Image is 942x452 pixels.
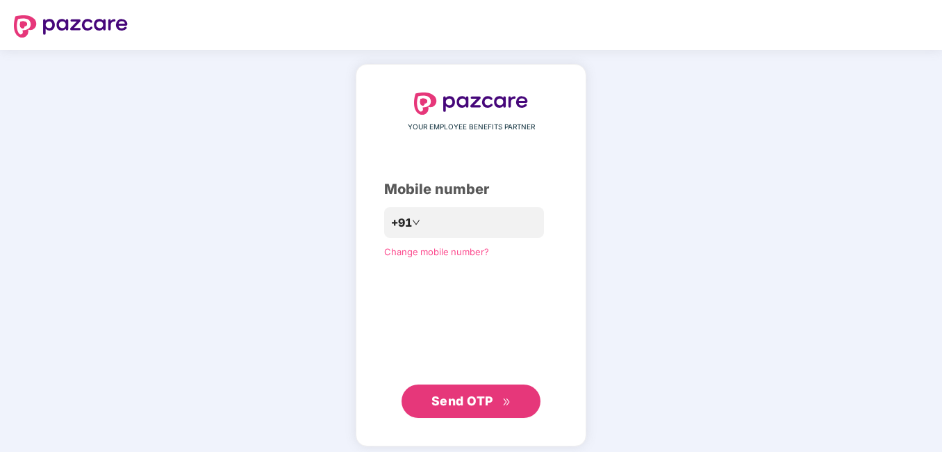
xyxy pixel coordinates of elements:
span: Send OTP [431,394,493,408]
a: Change mobile number? [384,246,489,257]
span: +91 [391,214,412,232]
button: Send OTPdouble-right [402,385,540,418]
span: YOUR EMPLOYEE BENEFITS PARTNER [408,122,535,133]
span: double-right [502,398,511,407]
img: logo [414,92,528,115]
span: down [412,218,420,227]
div: Mobile number [384,179,558,200]
img: logo [14,15,128,38]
